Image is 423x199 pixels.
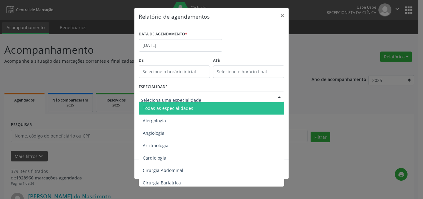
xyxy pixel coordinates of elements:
[143,167,183,173] span: Cirurgia Abdominal
[139,12,210,20] h5: Relatório de agendamentos
[139,82,168,92] label: ESPECIALIDADE
[143,105,193,111] span: Todas as especialidades
[139,39,222,52] input: Selecione uma data ou intervalo
[213,56,284,66] label: ATÉ
[276,8,289,23] button: Close
[213,66,284,78] input: Selecione o horário final
[143,155,166,161] span: Cardiologia
[139,66,210,78] input: Selecione o horário inicial
[143,180,181,186] span: Cirurgia Bariatrica
[139,56,210,66] label: De
[141,94,272,106] input: Seleciona uma especialidade
[143,142,168,148] span: Arritmologia
[143,130,164,136] span: Angiologia
[143,118,166,124] span: Alergologia
[139,29,187,39] label: DATA DE AGENDAMENTO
